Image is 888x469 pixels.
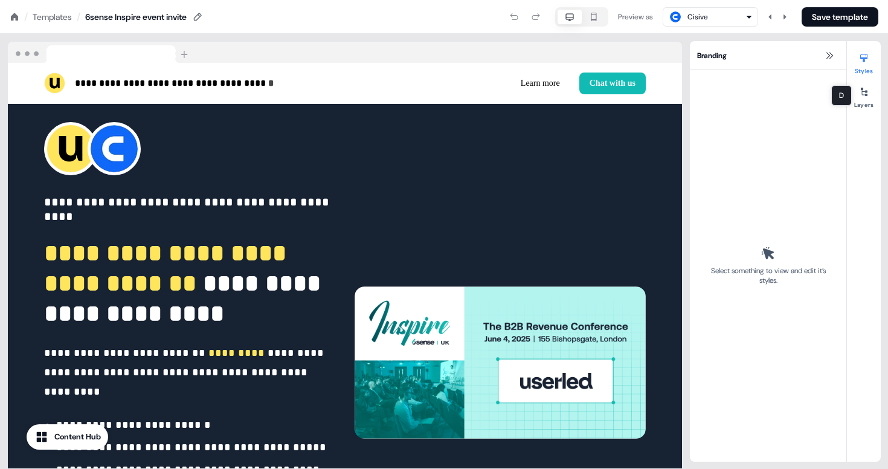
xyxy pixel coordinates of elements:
div: Preview as [618,11,653,23]
img: Browser topbar [8,42,193,63]
div: 6sense Inspire event invite [85,11,187,23]
a: Templates [33,11,72,23]
img: Image [355,286,646,439]
div: Learn moreChat with us [350,73,646,94]
button: Chat with us [579,73,646,94]
div: / [24,10,28,24]
button: Content Hub [27,424,108,450]
div: / [77,10,80,24]
button: Learn more [511,73,570,94]
button: Cisive [663,7,758,27]
div: Branding [690,41,846,70]
button: Layers [847,82,881,109]
button: Styles [847,48,881,75]
div: Cisive [687,11,708,23]
button: Save template [802,7,878,27]
div: D [831,85,852,106]
div: Select something to view and edit it’s styles. [707,266,829,285]
div: Content Hub [54,431,101,443]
